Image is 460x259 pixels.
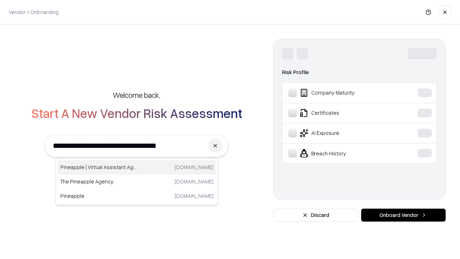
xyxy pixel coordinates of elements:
p: [DOMAIN_NAME] [175,163,213,171]
p: The Pineapple Agency [60,178,137,185]
button: Onboard Vendor [361,209,446,222]
h5: Welcome back, [113,90,160,100]
p: Pineapple [60,192,137,200]
p: Vendor / Onboarding [9,8,59,16]
div: AI Exposure [288,129,396,137]
p: [DOMAIN_NAME] [175,192,213,200]
p: [DOMAIN_NAME] [175,178,213,185]
p: Pineapple | Virtual Assistant Agency [60,163,137,171]
div: Certificates [288,109,396,117]
div: Breach History [288,149,396,158]
div: Suggestions [56,158,218,205]
h2: Start A New Vendor Risk Assessment [31,106,242,120]
div: Risk Profile [282,68,437,77]
button: Discard [273,209,358,222]
div: Company Maturity [288,88,396,97]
